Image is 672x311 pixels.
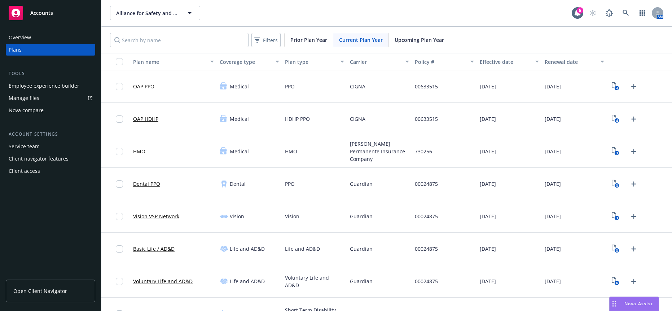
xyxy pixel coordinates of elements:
[610,113,622,125] a: View Plan Documents
[9,80,79,92] div: Employee experience builder
[350,213,373,220] span: Guardian
[6,92,95,104] a: Manage files
[350,58,401,66] div: Carrier
[285,274,344,289] span: Voluntary Life and AD&D
[116,278,123,285] input: Toggle Row Selected
[545,115,561,123] span: [DATE]
[285,58,336,66] div: Plan type
[133,277,193,285] a: Voluntary Life and AD&D
[6,44,95,56] a: Plans
[624,301,653,307] span: Nova Assist
[545,83,561,90] span: [DATE]
[133,180,160,188] a: Dental PPO
[9,141,40,152] div: Service team
[230,148,249,155] span: Medical
[545,180,561,188] span: [DATE]
[585,6,600,20] a: Start snowing
[285,245,320,253] span: Life and AD&D
[6,3,95,23] a: Accounts
[616,183,618,188] text: 3
[220,58,271,66] div: Coverage type
[290,36,327,44] span: Prior Plan Year
[616,216,618,220] text: 3
[339,36,383,44] span: Current Plan Year
[9,44,22,56] div: Plans
[480,245,496,253] span: [DATE]
[110,33,249,47] input: Search by name
[628,81,640,92] a: Upload Plan Documents
[609,297,659,311] button: Nova Assist
[116,58,123,65] input: Select all
[230,115,249,123] span: Medical
[350,245,373,253] span: Guardian
[9,153,69,165] div: Client navigator features
[350,180,373,188] span: Guardian
[415,148,432,155] span: 730256
[116,213,123,220] input: Toggle Row Selected
[610,297,619,311] div: Drag to move
[477,53,542,70] button: Effective date
[6,70,95,77] div: Tools
[285,83,295,90] span: PPO
[133,58,206,66] div: Plan name
[350,115,365,123] span: CIGNA
[610,81,622,92] a: View Plan Documents
[610,178,622,190] a: View Plan Documents
[415,115,438,123] span: 00633515
[263,36,278,44] span: Filters
[616,86,618,91] text: 4
[30,10,53,16] span: Accounts
[230,245,265,253] span: Life and AD&D
[350,277,373,285] span: Guardian
[230,83,249,90] span: Medical
[577,7,583,14] div: 5
[616,281,618,285] text: 6
[616,248,618,253] text: 3
[415,180,438,188] span: 00024875
[628,146,640,157] a: Upload Plan Documents
[116,180,123,188] input: Toggle Row Selected
[610,146,622,157] a: View Plan Documents
[6,153,95,165] a: Client navigator features
[628,243,640,255] a: Upload Plan Documents
[133,213,179,220] a: Vision VSP Network
[635,6,650,20] a: Switch app
[9,165,40,177] div: Client access
[545,213,561,220] span: [DATE]
[610,276,622,287] a: View Plan Documents
[616,151,618,155] text: 3
[251,33,281,47] button: Filters
[628,113,640,125] a: Upload Plan Documents
[282,53,347,70] button: Plan type
[415,58,466,66] div: Policy #
[480,180,496,188] span: [DATE]
[412,53,477,70] button: Policy #
[253,35,279,45] span: Filters
[110,6,200,20] button: Alliance for Safety and Justice
[133,115,158,123] a: OAP HDHP
[285,213,299,220] span: Vision
[545,245,561,253] span: [DATE]
[415,213,438,220] span: 00024875
[9,32,31,43] div: Overview
[628,178,640,190] a: Upload Plan Documents
[217,53,282,70] button: Coverage type
[347,53,412,70] button: Carrier
[350,83,365,90] span: CIGNA
[116,9,179,17] span: Alliance for Safety and Justice
[9,105,44,116] div: Nova compare
[116,245,123,253] input: Toggle Row Selected
[285,148,297,155] span: HMO
[602,6,616,20] a: Report a Bug
[230,213,244,220] span: Vision
[6,165,95,177] a: Client access
[480,115,496,123] span: [DATE]
[395,36,444,44] span: Upcoming Plan Year
[415,245,438,253] span: 00024875
[133,83,154,90] a: OAP PPO
[9,92,39,104] div: Manage files
[610,211,622,222] a: View Plan Documents
[480,213,496,220] span: [DATE]
[6,80,95,92] a: Employee experience builder
[13,287,67,295] span: Open Client Navigator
